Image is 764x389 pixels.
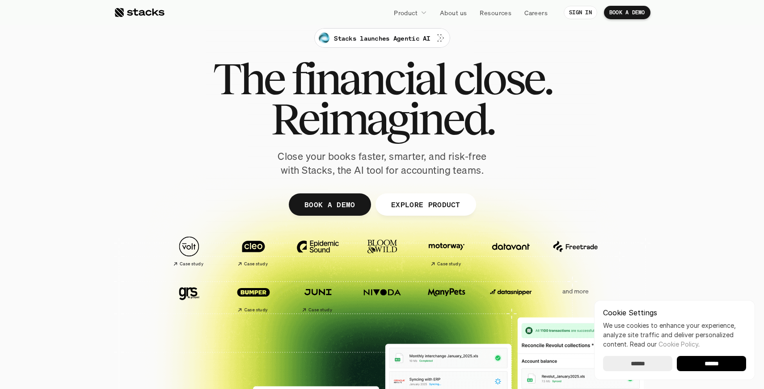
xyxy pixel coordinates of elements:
[524,8,548,17] p: Careers
[161,232,217,271] a: Case study
[308,307,332,313] h2: Case study
[394,8,418,17] p: Product
[548,288,603,295] p: and more
[226,277,281,316] a: Case study
[519,4,553,21] a: Careers
[391,198,460,211] p: EXPLORE PRODUCT
[474,4,517,21] a: Resources
[180,261,203,267] h2: Case study
[213,59,284,99] span: The
[603,309,746,316] p: Cookie Settings
[226,232,281,271] a: Case study
[288,193,371,216] a: BOOK A DEMO
[604,6,650,19] a: BOOK A DEMO
[270,150,494,177] p: Close your books faster, smarter, and risk-free with Stacks, the AI tool for accounting teams.
[658,340,698,348] a: Cookie Policy
[435,4,472,21] a: About us
[290,277,346,316] a: Case study
[314,28,450,48] a: Stacks launches Agentic AI
[375,193,476,216] a: EXPLORE PRODUCT
[334,33,430,43] p: Stacks launches Agentic AI
[630,340,700,348] span: Read our .
[270,99,494,139] span: Reimagined.
[419,232,474,271] a: Case study
[291,59,446,99] span: financial
[244,307,268,313] h2: Case study
[440,8,467,17] p: About us
[244,261,268,267] h2: Case study
[564,6,597,19] a: SIGN IN
[603,321,746,349] p: We use cookies to enhance your experience, analyze site traffic and deliver personalized content.
[437,261,461,267] h2: Case study
[453,59,552,99] span: close.
[480,8,511,17] p: Resources
[609,9,645,16] p: BOOK A DEMO
[304,198,355,211] p: BOOK A DEMO
[569,9,592,16] p: SIGN IN
[106,207,145,213] a: Privacy Policy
